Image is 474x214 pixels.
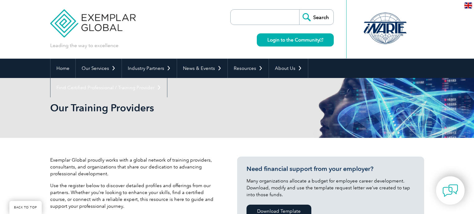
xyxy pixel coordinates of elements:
h2: Our Training Providers [50,103,312,113]
a: Login to the Community [257,33,334,46]
p: Leading the way to excellence [50,42,118,49]
img: en [464,2,472,8]
p: Use the register below to discover detailed profiles and offerings from our partners. Whether you... [50,182,218,210]
a: Find Certified Professional / Training Provider [50,78,167,97]
p: Exemplar Global proudly works with a global network of training providers, consultants, and organ... [50,157,218,177]
a: Resources [228,59,269,78]
h3: Need financial support from your employer? [247,165,415,173]
a: Our Services [76,59,122,78]
img: open_square.png [320,38,323,41]
input: Search [299,10,333,25]
a: BACK TO TOP [9,201,42,214]
a: Industry Partners [122,59,177,78]
a: Home [50,59,75,78]
p: Many organizations allocate a budget for employee career development. Download, modify and use th... [247,178,415,198]
a: News & Events [177,59,227,78]
a: About Us [269,59,308,78]
img: contact-chat.png [443,183,458,198]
